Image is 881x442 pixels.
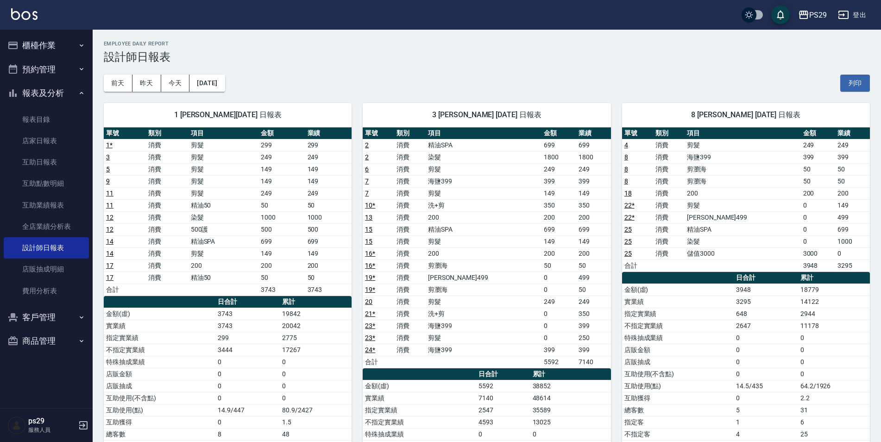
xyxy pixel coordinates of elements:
[622,259,654,272] td: 合計
[258,247,305,259] td: 149
[541,187,576,199] td: 149
[541,259,576,272] td: 50
[541,332,576,344] td: 0
[4,329,89,353] button: 商品管理
[4,259,89,280] a: 店販抽成明細
[258,199,305,211] td: 50
[624,153,628,161] a: 8
[653,139,685,151] td: 消費
[622,308,734,320] td: 指定實業績
[801,199,836,211] td: 0
[258,151,305,163] td: 249
[835,139,870,151] td: 249
[280,320,352,332] td: 20042
[394,223,426,235] td: 消費
[576,175,611,187] td: 399
[798,272,870,284] th: 累計
[801,211,836,223] td: 0
[280,308,352,320] td: 19842
[4,109,89,130] a: 報表目錄
[809,9,827,21] div: PS29
[835,127,870,139] th: 業績
[115,110,340,120] span: 1 [PERSON_NAME][DATE] 日報表
[771,6,790,24] button: save
[146,199,188,211] td: 消費
[365,177,369,185] a: 7
[258,187,305,199] td: 249
[622,296,734,308] td: 實業績
[106,177,110,185] a: 9
[305,235,352,247] td: 699
[258,272,305,284] td: 50
[189,163,258,175] td: 剪髮
[801,163,836,175] td: 50
[215,308,280,320] td: 3743
[426,139,541,151] td: 精油SPA
[801,127,836,139] th: 金額
[4,81,89,105] button: 報表及分析
[394,235,426,247] td: 消費
[305,199,352,211] td: 50
[653,151,685,163] td: 消費
[622,332,734,344] td: 特殊抽成業績
[106,202,113,209] a: 11
[258,163,305,175] td: 149
[622,127,654,139] th: 單號
[215,344,280,356] td: 3444
[798,308,870,320] td: 2944
[394,247,426,259] td: 消費
[541,356,576,368] td: 5592
[653,127,685,139] th: 類別
[426,211,541,223] td: 200
[258,127,305,139] th: 金額
[576,356,611,368] td: 7140
[394,151,426,163] td: 消費
[365,141,369,149] a: 2
[104,284,146,296] td: 合計
[28,426,76,434] p: 服務人員
[734,272,798,284] th: 日合計
[685,199,800,211] td: 剪髮
[576,151,611,163] td: 1800
[4,195,89,216] a: 互助業績報表
[305,259,352,272] td: 200
[394,211,426,223] td: 消費
[4,280,89,302] a: 費用分析表
[426,259,541,272] td: 剪瀏海
[801,223,836,235] td: 0
[576,211,611,223] td: 200
[104,127,146,139] th: 單號
[835,175,870,187] td: 50
[801,259,836,272] td: 3948
[576,187,611,199] td: 149
[146,163,188,175] td: 消費
[394,199,426,211] td: 消費
[801,139,836,151] td: 249
[798,344,870,356] td: 0
[365,165,369,173] a: 6
[734,368,798,380] td: 0
[132,75,161,92] button: 昨天
[653,211,685,223] td: 消費
[624,238,632,245] a: 25
[685,127,800,139] th: 項目
[801,235,836,247] td: 0
[104,41,870,47] h2: Employee Daily Report
[541,308,576,320] td: 0
[426,247,541,259] td: 200
[653,187,685,199] td: 消費
[798,296,870,308] td: 14122
[189,235,258,247] td: 精油SPA
[280,356,352,368] td: 0
[541,223,576,235] td: 699
[624,226,632,233] a: 25
[305,284,352,296] td: 3743
[104,380,215,392] td: 店販抽成
[798,368,870,380] td: 0
[104,127,352,296] table: a dense table
[106,250,113,257] a: 14
[189,199,258,211] td: 精油50
[685,223,800,235] td: 精油SPA
[146,175,188,187] td: 消費
[426,296,541,308] td: 剪髮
